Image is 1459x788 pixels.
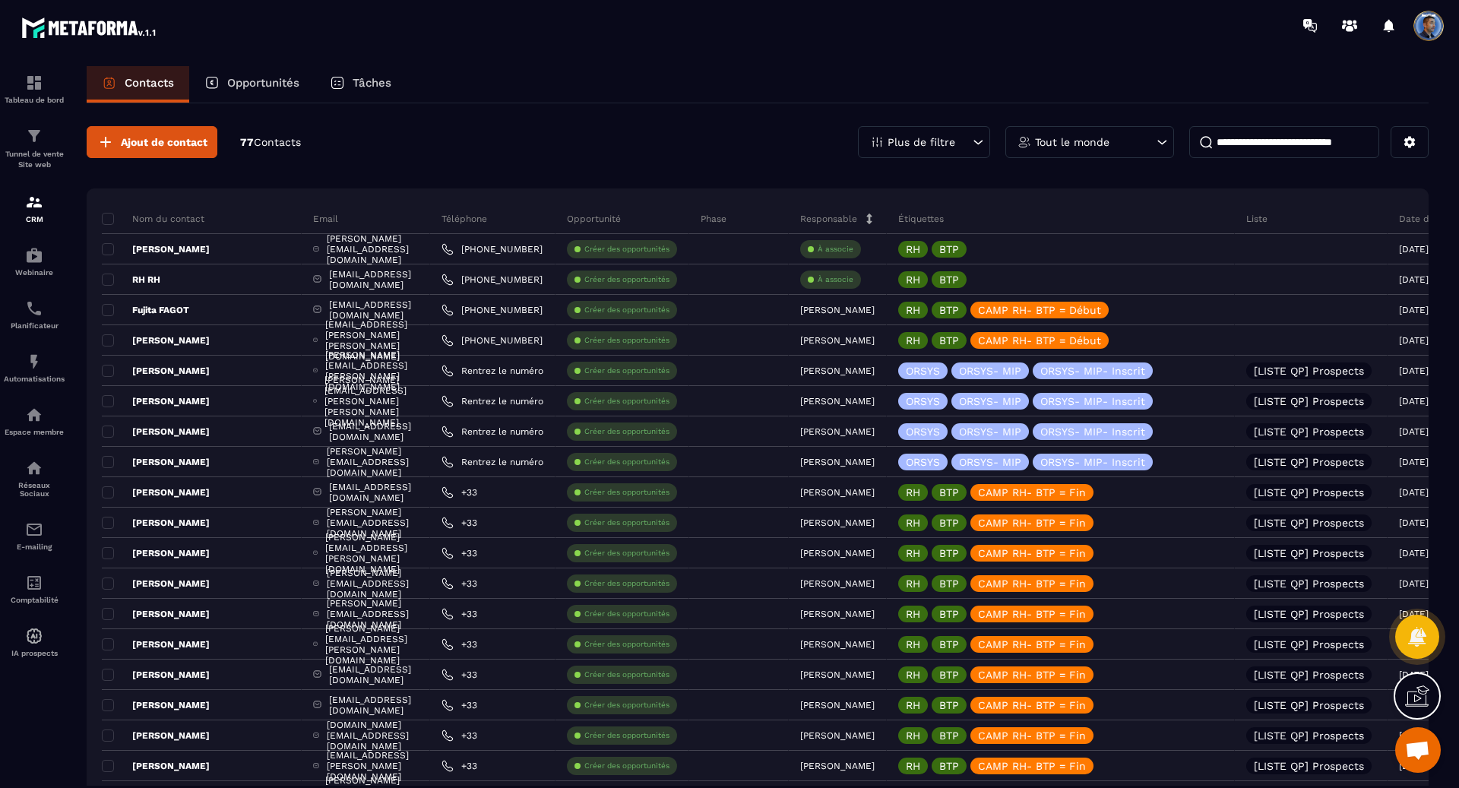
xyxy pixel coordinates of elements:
[567,213,621,225] p: Opportunité
[4,62,65,116] a: formationformationTableau de bord
[584,609,669,619] p: Créer des opportunités
[4,394,65,448] a: automationsautomationsEspace membre
[939,487,959,498] p: BTP
[800,578,875,589] p: [PERSON_NAME]
[25,127,43,145] img: formation
[584,396,669,407] p: Créer des opportunités
[102,669,210,681] p: [PERSON_NAME]
[1254,700,1364,710] p: [LISTE QP] Prospects
[1399,517,1454,528] p: [DATE] 00:31
[441,608,477,620] a: +33
[978,639,1086,650] p: CAMP RH- BTP = Fin
[1399,761,1454,771] p: [DATE] 00:31
[800,305,875,315] p: [PERSON_NAME]
[25,74,43,92] img: formation
[906,335,920,346] p: RH
[1254,669,1364,680] p: [LISTE QP] Prospects
[978,517,1086,528] p: CAMP RH- BTP = Fin
[4,509,65,562] a: emailemailE-mailing
[1254,548,1364,559] p: [LISTE QP] Prospects
[441,638,477,650] a: +33
[888,137,955,147] p: Plus de filtre
[4,235,65,288] a: automationsautomationsWebinaire
[939,517,959,528] p: BTP
[1254,761,1364,771] p: [LISTE QP] Prospects
[1254,609,1364,619] p: [LISTE QP] Prospects
[906,761,920,771] p: RH
[25,574,43,592] img: accountant
[227,76,299,90] p: Opportunités
[102,699,210,711] p: [PERSON_NAME]
[102,426,210,438] p: [PERSON_NAME]
[906,669,920,680] p: RH
[978,669,1086,680] p: CAMP RH- BTP = Fin
[1399,730,1454,741] p: [DATE] 00:31
[1399,274,1454,285] p: [DATE] 17:30
[102,365,210,377] p: [PERSON_NAME]
[1254,730,1364,741] p: [LISTE QP] Prospects
[800,730,875,741] p: [PERSON_NAME]
[25,299,43,318] img: scheduler
[315,66,407,103] a: Tâches
[1399,396,1453,407] p: [DATE] 11:59
[906,578,920,589] p: RH
[906,730,920,741] p: RH
[4,182,65,235] a: formationformationCRM
[1040,457,1145,467] p: ORSYS- MIP- Inscrit
[1040,426,1145,437] p: ORSYS- MIP- Inscrit
[87,126,217,158] button: Ajout de contact
[800,487,875,498] p: [PERSON_NAME]
[102,395,210,407] p: [PERSON_NAME]
[4,341,65,394] a: automationsautomationsAutomatisations
[906,609,920,619] p: RH
[1254,396,1364,407] p: [LISTE QP] Prospects
[978,335,1101,346] p: CAMP RH- BTP = Début
[25,406,43,424] img: automations
[441,578,477,590] a: +33
[4,481,65,498] p: Réseaux Sociaux
[1399,426,1453,437] p: [DATE] 11:58
[441,274,543,286] a: [PHONE_NUMBER]
[102,760,210,772] p: [PERSON_NAME]
[102,608,210,620] p: [PERSON_NAME]
[102,243,210,255] p: [PERSON_NAME]
[800,366,875,376] p: [PERSON_NAME]
[125,76,174,90] p: Contacts
[313,213,338,225] p: Email
[1399,305,1453,315] p: [DATE] 17:14
[1399,335,1453,346] p: [DATE] 17:12
[102,578,210,590] p: [PERSON_NAME]
[800,426,875,437] p: [PERSON_NAME]
[1399,244,1454,255] p: [DATE] 17:36
[441,517,477,529] a: +33
[4,448,65,509] a: social-networksocial-networkRéseaux Sociaux
[4,116,65,182] a: formationformationTunnel de vente Site web
[800,517,875,528] p: [PERSON_NAME]
[584,578,669,589] p: Créer des opportunités
[4,321,65,330] p: Planificateur
[441,729,477,742] a: +33
[1399,366,1453,376] p: [DATE] 11:59
[1040,366,1145,376] p: ORSYS- MIP- Inscrit
[1254,639,1364,650] p: [LISTE QP] Prospects
[939,244,959,255] p: BTP
[25,353,43,371] img: automations
[240,135,301,150] p: 77
[1399,578,1454,589] p: [DATE] 00:31
[1035,137,1109,147] p: Tout le monde
[102,456,210,468] p: [PERSON_NAME]
[1254,366,1364,376] p: [LISTE QP] Prospects
[978,548,1086,559] p: CAMP RH- BTP = Fin
[939,700,959,710] p: BTP
[254,136,301,148] span: Contacts
[441,213,487,225] p: Téléphone
[1246,213,1268,225] p: Liste
[25,459,43,477] img: social-network
[939,548,959,559] p: BTP
[4,562,65,616] a: accountantaccountantComptabilité
[978,487,1086,498] p: CAMP RH- BTP = Fin
[441,760,477,772] a: +33
[584,244,669,255] p: Créer des opportunités
[906,244,920,255] p: RH
[102,334,210,347] p: [PERSON_NAME]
